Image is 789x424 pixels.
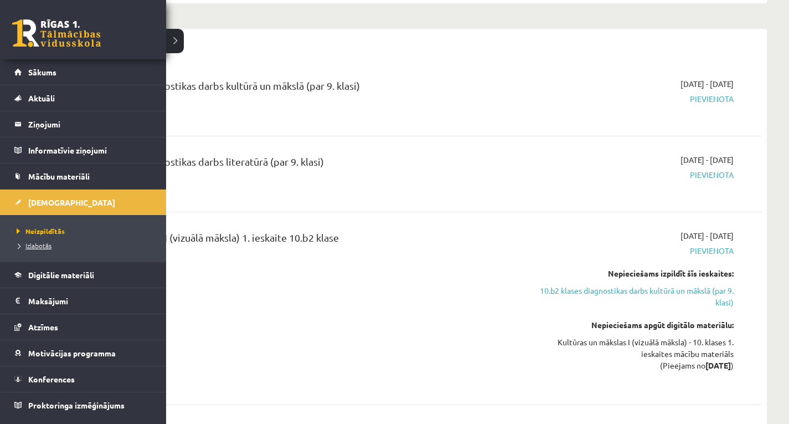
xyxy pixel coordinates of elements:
[528,285,734,308] a: 10.b2 klases diagnostikas darbs kultūrā un mākslā (par 9. klasi)
[14,190,152,215] a: [DEMOGRAPHIC_DATA]
[28,348,116,358] span: Motivācijas programma
[83,230,511,251] div: Kultūra un māksla I (vizuālā māksla) 1. ieskaite 10.b2 klase
[14,111,152,137] a: Ziņojumi
[28,288,152,314] legend: Maksājumi
[14,226,155,236] a: Neizpildītās
[28,400,125,410] span: Proktoringa izmēģinājums
[705,360,731,370] strong: [DATE]
[28,197,115,207] span: [DEMOGRAPHIC_DATA]
[14,288,152,314] a: Maksājumi
[528,245,734,257] span: Pievienota
[83,78,511,99] div: 10.b2 klases diagnostikas darbs kultūrā un mākslā (par 9. klasi)
[14,366,152,392] a: Konferences
[528,336,734,371] div: Kultūras un mākslas I (vizuālā māksla) - 10. klases 1. ieskaites mācību materiāls (Pieejams no )
[83,154,511,175] div: 10.b2 klases diagnostikas darbs literatūrā (par 9. klasi)
[14,314,152,340] a: Atzīmes
[28,171,90,181] span: Mācību materiāli
[680,154,734,166] span: [DATE] - [DATE]
[14,59,152,85] a: Sākums
[528,319,734,331] div: Nepieciešams apgūt digitālo materiālu:
[28,67,56,77] span: Sākums
[28,93,55,103] span: Aktuāli
[14,164,152,189] a: Mācību materiāli
[28,137,152,163] legend: Informatīvie ziņojumi
[28,111,152,137] legend: Ziņojumi
[28,322,58,332] span: Atzīmes
[528,93,734,105] span: Pievienota
[14,340,152,366] a: Motivācijas programma
[14,137,152,163] a: Informatīvie ziņojumi
[28,374,75,384] span: Konferences
[14,227,65,236] span: Neizpildītās
[28,270,94,280] span: Digitālie materiāli
[14,262,152,288] a: Digitālie materiāli
[14,392,152,418] a: Proktoringa izmēģinājums
[528,169,734,181] span: Pievienota
[12,19,101,47] a: Rīgas 1. Tālmācības vidusskola
[14,85,152,111] a: Aktuāli
[528,268,734,279] div: Nepieciešams izpildīt šīs ieskaites:
[680,78,734,90] span: [DATE] - [DATE]
[680,230,734,242] span: [DATE] - [DATE]
[14,241,155,251] a: Izlabotās
[14,241,51,250] span: Izlabotās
